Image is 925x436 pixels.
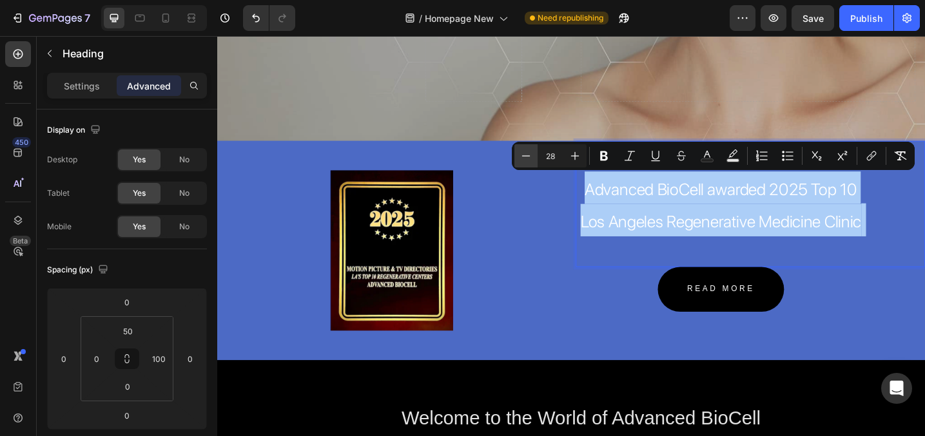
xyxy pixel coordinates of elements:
span: No [179,221,190,232]
span: Need republishing [538,12,603,24]
span: READ MORE [514,271,588,281]
span: Yes [133,154,146,166]
input: 50px [115,321,141,341]
div: Tablet [47,187,70,199]
span: Homepage New [425,12,494,25]
span: No [179,187,190,199]
p: Settings [64,79,100,93]
input: 0 [114,406,140,425]
div: Open Intercom Messenger [881,373,912,404]
span: No [179,154,190,166]
div: Publish [850,12,882,25]
input: 100px [149,349,168,368]
span: Yes [133,221,146,232]
div: Spacing (px) [47,261,111,279]
div: Beta [10,236,31,246]
button: 7 [5,5,96,31]
div: Mobile [47,221,72,232]
input: 0px [87,349,106,368]
div: Undo/Redo [243,5,295,31]
span: / [419,12,422,25]
h2: Rich Text Editor. Editing area: main [392,147,709,252]
span: Save [803,13,824,24]
input: 0 [180,349,200,368]
div: 450 [12,137,31,147]
p: Advanced [127,79,171,93]
span: Welcome to the World of Advanced BioCell [202,406,594,429]
p: Heading [63,46,202,61]
span: Advanced BioCell awarded 2025 Top 10 Los Angeles Regenerative Medicine Clinic [397,156,704,214]
input: 0 [54,349,73,368]
iframe: Design area [217,36,925,436]
input: 0 [114,292,140,312]
div: Editor contextual toolbar [512,142,915,170]
span: Yes [133,187,146,199]
div: Display on [47,122,103,139]
input: 0px [115,377,141,396]
button: Save [792,5,834,31]
div: Desktop [47,154,77,166]
a: READ MORE [482,252,620,301]
button: Publish [839,5,893,31]
p: 7 [84,10,90,26]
